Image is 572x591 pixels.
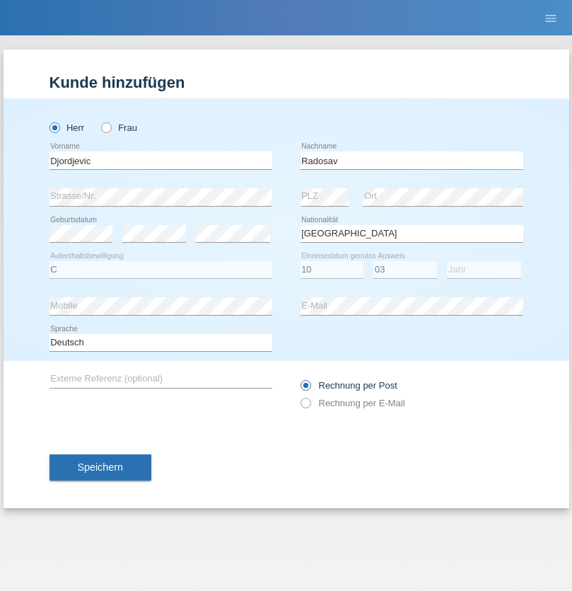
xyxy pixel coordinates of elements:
i: menu [544,11,558,25]
button: Speichern [49,454,151,481]
label: Frau [101,122,137,133]
a: menu [537,13,565,22]
input: Frau [101,122,110,132]
input: Herr [49,122,59,132]
h1: Kunde hinzufügen [49,74,523,91]
label: Rechnung per E-Mail [300,398,405,408]
input: Rechnung per E-Mail [300,398,310,415]
span: Speichern [78,461,123,473]
label: Rechnung per Post [300,380,397,391]
input: Rechnung per Post [300,380,310,398]
label: Herr [49,122,85,133]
